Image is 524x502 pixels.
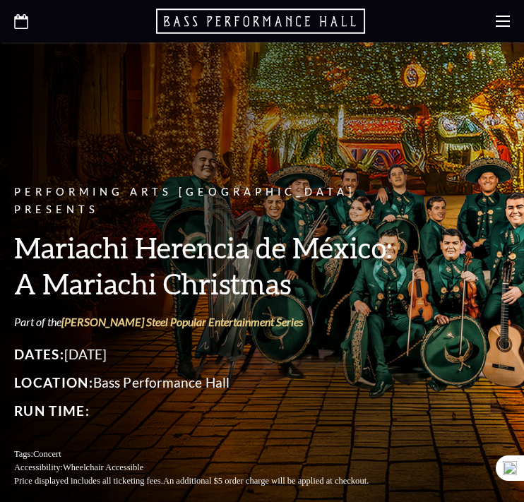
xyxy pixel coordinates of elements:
p: Performing Arts [GEOGRAPHIC_DATA] Presents [14,184,403,219]
span: Location: [14,374,93,390]
p: [DATE] [14,343,403,366]
span: Dates: [14,346,64,362]
p: Bass Performance Hall [14,371,403,394]
span: An additional $5 order charge will be applied at checkout. [163,476,369,486]
a: [PERSON_NAME] Steel Popular Entertainment Series [61,315,303,328]
span: Run Time: [14,402,90,419]
p: Accessibility: [14,461,403,474]
h3: Mariachi Herencia de México: A Mariachi Christmas [14,229,403,301]
p: Tags: [14,448,403,461]
span: Wheelchair Accessible [63,462,143,472]
p: Part of the [14,314,403,330]
span: Concert [33,449,61,459]
p: Price displayed includes all ticketing fees. [14,474,403,488]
